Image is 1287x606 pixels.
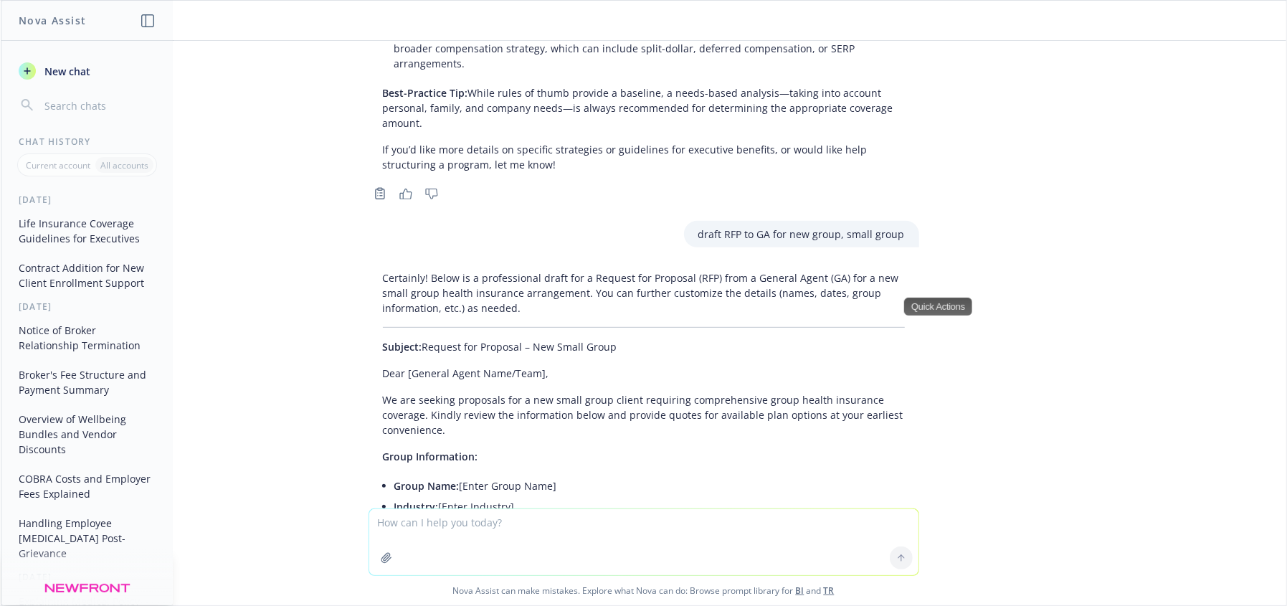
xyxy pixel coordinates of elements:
[100,159,148,171] p: All accounts
[394,496,905,517] li: [Enter Industry]
[796,584,804,597] a: BI
[13,318,161,357] button: Notice of Broker Relationship Termination
[13,511,161,565] button: Handling Employee [MEDICAL_DATA] Post-Grievance
[13,407,161,461] button: Overview of Wellbeing Bundles and Vendor Discounts
[383,142,905,172] p: If you’d like more details on specific strategies or guidelines for executive benefits, or would ...
[13,256,161,295] button: Contract Addition for New Client Enrollment Support
[383,450,478,463] span: Group Information:
[383,85,905,131] p: While rules of thumb provide a baseline, a needs-based analysis—taking into account personal, fam...
[1,571,173,583] div: [DATE]
[374,187,386,200] svg: Copy to clipboard
[420,184,443,204] button: Thumbs down
[394,479,460,493] span: Group Name:
[824,584,835,597] a: TR
[383,340,422,354] span: Subject:
[13,58,161,84] button: New chat
[13,363,161,402] button: Broker's Fee Structure and Payment Summary
[13,212,161,250] button: Life Insurance Coverage Guidelines for Executives
[383,339,905,354] p: Request for Proposal – New Small Group
[19,13,86,28] h1: Nova Assist
[383,392,905,437] p: We are seeking proposals for a new small group client requiring comprehensive group health insura...
[13,467,161,506] button: COBRA Costs and Employer Fees Explained
[1,300,173,313] div: [DATE]
[6,576,1281,605] span: Nova Assist can make mistakes. Explore what Nova can do: Browse prompt library for and
[394,23,905,74] li: Companies may also offer supplemental executive life insurance as part of a broader compensation ...
[42,64,90,79] span: New chat
[42,95,156,115] input: Search chats
[1,136,173,148] div: Chat History
[394,475,905,496] li: [Enter Group Name]
[394,500,439,513] span: Industry:
[383,270,905,316] p: Certainly! Below is a professional draft for a Request for Proposal (RFP) from a General Agent (G...
[383,86,468,100] span: Best-Practice Tip:
[26,159,90,171] p: Current account
[698,227,905,242] p: draft RFP to GA for new group, small group
[1,194,173,206] div: [DATE]
[383,366,905,381] p: Dear [General Agent Name/Team],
